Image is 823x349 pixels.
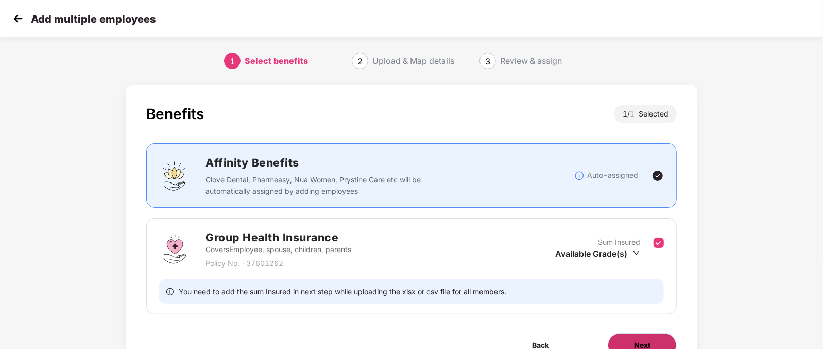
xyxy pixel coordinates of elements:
[651,170,664,182] img: svg+xml;base64,PHN2ZyBpZD0iVGljay0yNHgyNCIgeG1sbnM9Imh0dHA6Ly93d3cudzMub3JnLzIwMDAvc3ZnIiB3aWR0aD...
[245,53,308,69] div: Select benefits
[632,249,640,257] span: down
[372,53,454,69] div: Upload & Map details
[205,174,426,197] p: Clove Dental, Pharmeasy, Nua Women, Prystine Care etc will be automatically assigned by adding em...
[159,234,190,264] img: svg+xml;base64,PHN2ZyBpZD0iR3JvdXBfSGVhbHRoX0luc3VyYW5jZSIgZGF0YS1uYW1lPSJHcm91cCBIZWFsdGggSW5zdX...
[357,56,363,67] span: 2
[205,229,351,246] h2: Group Health Insurance
[205,154,574,171] h2: Affinity Benefits
[179,287,506,296] span: You need to add the sum Insured in next step while uploading the xlsx or csv file for all members.
[31,13,156,25] p: Add multiple employees
[166,287,174,296] span: info-circle
[10,11,26,26] img: svg+xml;base64,PHN2ZyB4bWxucz0iaHR0cDovL3d3dy53My5vcmcvMjAwMC9zdmciIHdpZHRoPSIzMCIgaGVpZ2h0PSIzMC...
[574,171,585,181] img: svg+xml;base64,PHN2ZyBpZD0iSW5mb18tXzMyeDMyIiBkYXRhLW5hbWU9IkluZm8gLSAzMngzMiIgeG1sbnM9Imh0dHA6Ly...
[230,56,235,67] span: 1
[555,248,640,259] div: Available Grade(s)
[500,53,562,69] div: Review & assign
[146,105,204,123] div: Benefits
[159,160,190,191] img: svg+xml;base64,PHN2ZyBpZD0iQWZmaW5pdHlfQmVuZWZpdHMiIGRhdGEtbmFtZT0iQWZmaW5pdHkgQmVuZWZpdHMiIHhtbG...
[205,258,351,269] p: Policy No. - 37601262
[630,109,639,118] span: 1
[485,56,490,67] span: 3
[598,237,640,248] p: Sum Insured
[614,105,677,123] div: 1 / Selected
[587,170,638,181] p: Auto-assigned
[205,244,351,255] p: Covers Employee, spouse, children, parents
